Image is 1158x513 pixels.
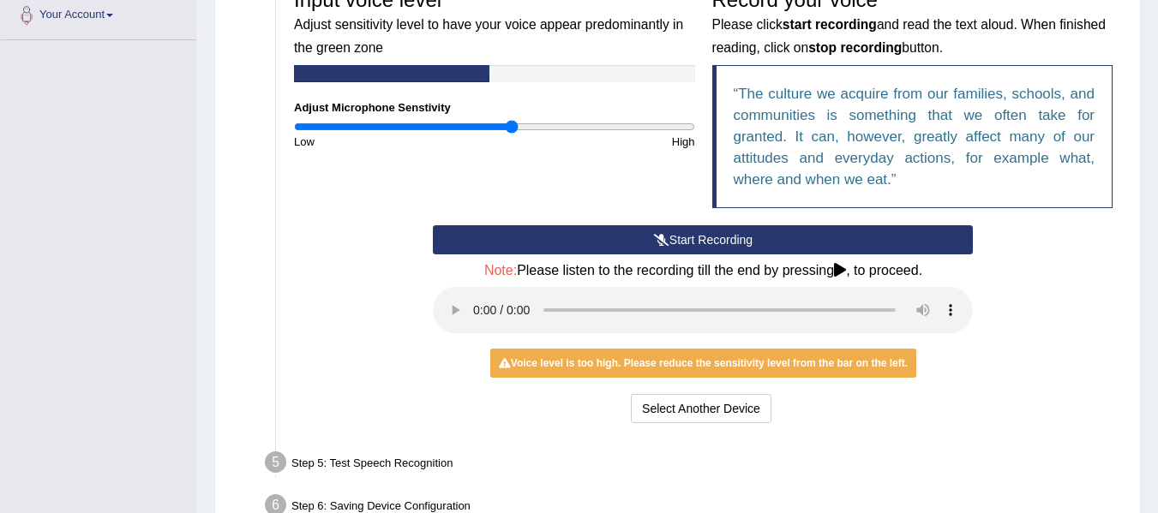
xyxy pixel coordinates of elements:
[433,263,973,278] h4: Please listen to the recording till the end by pressing , to proceed.
[490,349,916,378] div: Voice level is too high. Please reduce the sensitivity level from the bar on the left.
[433,225,973,254] button: Start Recording
[631,394,771,423] button: Select Another Device
[294,17,683,54] small: Adjust sensitivity level to have your voice appear predominantly in the green zone
[257,446,1132,484] div: Step 5: Test Speech Recognition
[495,134,704,150] div: High
[783,17,877,32] b: start recording
[484,263,517,277] span: Note:
[734,86,1095,188] q: The culture we acquire from our families, schools, and communities is something that we often tak...
[285,134,495,150] div: Low
[808,40,902,55] b: stop recording
[712,17,1106,54] small: Please click and read the text aloud. When finished reading, click on button.
[294,99,451,116] label: Adjust Microphone Senstivity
